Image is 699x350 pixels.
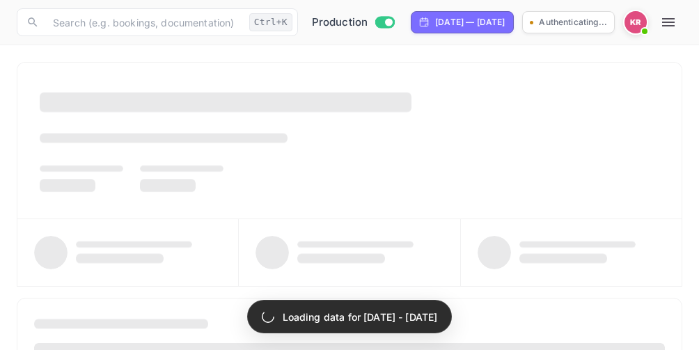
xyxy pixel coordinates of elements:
p: Authenticating... [539,16,607,29]
div: Switch to Sandbox mode [306,15,400,31]
p: Loading data for [DATE] - [DATE] [283,310,438,324]
div: Click to change the date range period [411,11,514,33]
input: Search (e.g. bookings, documentation) [45,8,244,36]
img: Kobus Roux [625,11,647,33]
div: Ctrl+K [249,13,292,31]
span: Production [312,15,368,31]
div: [DATE] — [DATE] [435,16,505,29]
